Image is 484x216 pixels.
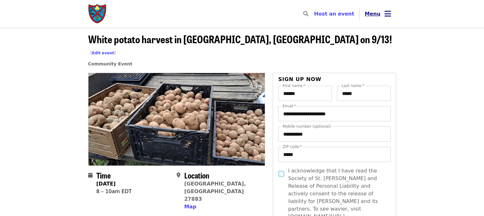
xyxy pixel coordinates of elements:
input: Mobile number (optional) [278,126,390,142]
i: map-marker-alt icon [177,172,180,178]
button: Map [184,203,196,211]
strong: [DATE] [96,181,116,187]
input: Search [312,6,317,22]
i: search icon [303,11,308,17]
label: ZIP code [283,145,302,149]
span: Map [184,204,196,210]
a: Host an event [314,11,354,17]
a: Edit event [92,51,114,55]
span: White potato harvest in [GEOGRAPHIC_DATA], [GEOGRAPHIC_DATA] on 9/13! [88,31,392,59]
label: Email [283,104,296,108]
i: bars icon [384,9,391,18]
label: First name [283,84,305,88]
input: ZIP code [278,147,390,162]
img: Society of St. Andrew - Home [88,4,107,24]
img: White potato harvest in Stantonsburg, NC on 9/13! organized by Society of St. Andrew [88,73,265,165]
input: Last name [337,86,391,101]
a: [GEOGRAPHIC_DATA], [GEOGRAPHIC_DATA] 27883 [184,181,246,202]
span: Menu [365,11,381,17]
input: First name [278,86,332,101]
button: Toggle account menu [360,6,396,22]
span: Location [184,170,209,181]
i: calendar icon [88,172,93,178]
label: Mobile number (optional) [283,125,331,128]
span: Time [96,170,111,181]
div: 8 – 10am EDT [96,188,132,195]
input: Email [278,106,390,121]
label: Last name [341,84,364,88]
a: Community Event [88,61,132,66]
span: Sign up now [278,76,321,82]
span: [ ] [91,51,116,55]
